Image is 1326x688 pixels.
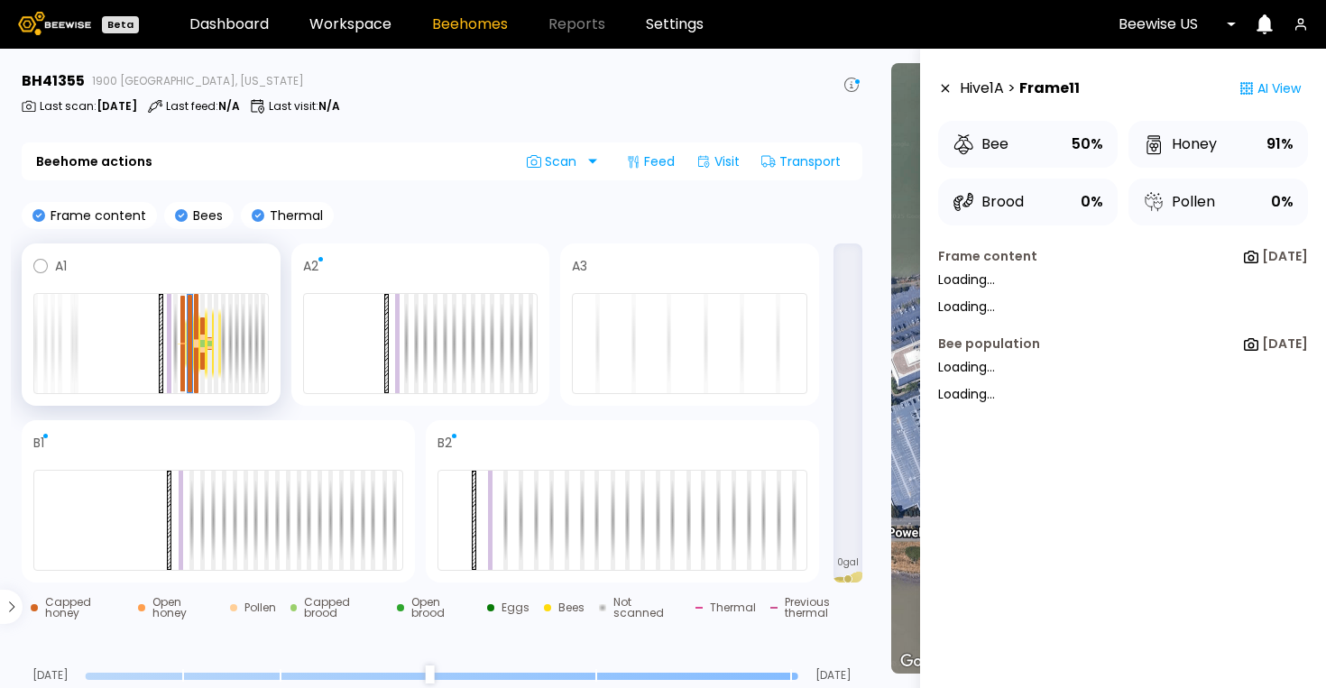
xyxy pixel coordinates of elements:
b: [DATE] [1262,335,1308,353]
img: Google [896,650,955,674]
p: Thermal [264,209,323,222]
div: Previous thermal [785,597,871,619]
a: Beehomes [432,17,508,32]
a: Dashboard [189,17,269,32]
span: 0 gal [837,558,859,567]
div: Pollen [1143,191,1215,213]
p: Frame content [45,209,146,222]
div: 0% [1271,189,1294,215]
span: 1900 [GEOGRAPHIC_DATA], [US_STATE] [92,76,304,87]
div: Bee population [938,335,1040,353]
div: Brood [953,191,1024,213]
a: Open this area in Google Maps (opens a new window) [896,650,955,674]
span: Scan [527,154,583,169]
p: Last visit : [269,101,340,112]
div: Feed [619,147,682,176]
span: Reports [548,17,605,32]
div: Open honey [152,597,216,619]
b: N/A [218,98,240,114]
h4: A2 [303,260,318,272]
div: Visit [689,147,747,176]
b: [DATE] [1262,247,1308,265]
div: Capped honey [45,597,124,619]
p: Loading... [938,361,1308,373]
div: Capped brood [304,597,382,619]
p: Bees [188,209,223,222]
h4: A1 [55,260,67,272]
h4: B2 [437,436,452,449]
div: 50% [1072,132,1103,157]
div: Thermal [710,602,756,613]
div: Bees [558,602,585,613]
b: N/A [318,98,340,114]
p: Loading... [938,273,1308,286]
div: Honey [1143,133,1217,155]
h4: A3 [572,260,587,272]
div: Frame content [938,247,1037,266]
span: [DATE] [22,670,78,681]
div: AI View [1232,70,1308,106]
img: Beewise logo [18,12,91,35]
b: Beehome actions [36,155,152,168]
div: Transport [754,147,848,176]
p: Last scan : [40,101,137,112]
p: Loading... [938,300,1308,313]
h3: BH 41355 [22,74,85,88]
a: Settings [646,17,704,32]
div: Not scanned [613,597,681,619]
a: Workspace [309,17,391,32]
div: Open brood [411,597,474,619]
p: Last feed : [166,101,240,112]
h4: B1 [33,436,44,449]
div: Eggs [502,602,529,613]
div: 0% [1081,189,1103,215]
span: [DATE] [806,670,862,681]
p: Loading... [938,388,1308,400]
div: Beta [102,16,139,33]
div: Pollen [244,602,276,613]
div: Bee [953,133,1008,155]
strong: Frame 11 [1019,78,1080,99]
div: Hive 1 A > [960,70,1080,106]
b: [DATE] [97,98,137,114]
div: 91% [1266,132,1294,157]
